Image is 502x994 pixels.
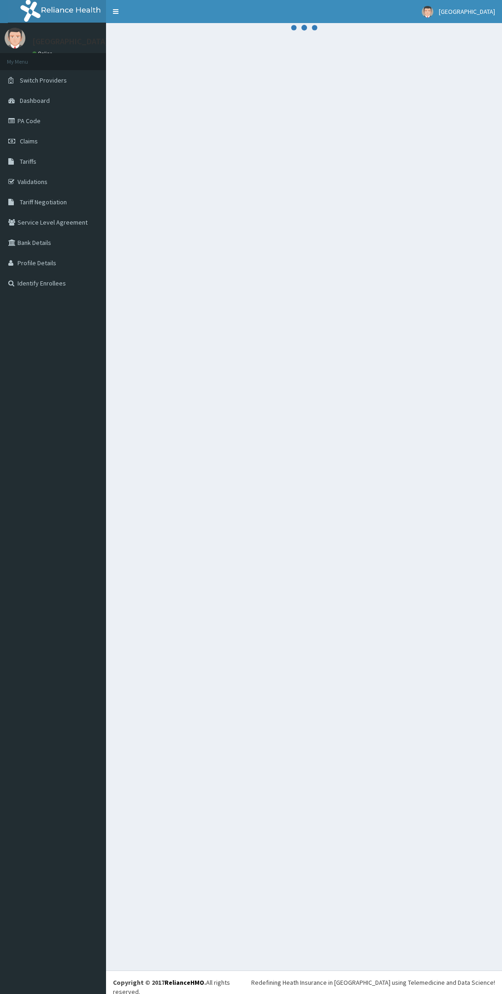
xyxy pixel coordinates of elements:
img: User Image [422,6,433,18]
span: Tariffs [20,157,36,166]
strong: Copyright © 2017 . [113,978,206,987]
img: User Image [5,28,25,48]
a: RelianceHMO [165,978,204,987]
span: [GEOGRAPHIC_DATA] [439,7,495,16]
span: Dashboard [20,96,50,105]
p: [GEOGRAPHIC_DATA] [32,37,108,46]
span: Switch Providers [20,76,67,84]
span: Claims [20,137,38,145]
a: Online [32,50,54,57]
div: Redefining Heath Insurance in [GEOGRAPHIC_DATA] using Telemedicine and Data Science! [251,978,495,987]
span: Tariff Negotiation [20,198,67,206]
svg: audio-loading [290,14,318,42]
